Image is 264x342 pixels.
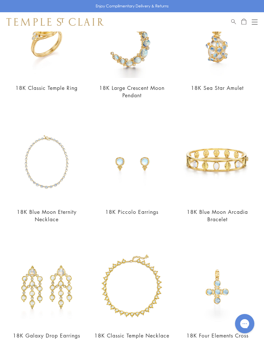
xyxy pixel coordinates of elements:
img: 18K Classic Temple Necklace [93,248,171,326]
a: Search [231,18,236,26]
a: Open Shopping Bag [241,18,246,26]
img: N14145-BMOVGR18 [8,124,85,202]
img: P34840-LGLUNABM [93,0,171,78]
img: R14109-BM7H [8,0,85,78]
button: Open navigation [252,18,258,26]
a: 18K Piccolo Earrings [105,208,158,215]
a: 18K Classic Temple Ring [15,84,78,91]
img: 18K Piccolo Earrings [93,124,171,202]
a: 18K Galaxy Drop Earrings [13,332,80,339]
a: 18K Blue Moon Eternity Necklace [17,208,77,223]
img: Temple St. Clair [6,18,104,26]
img: 18K Blue Moon Arcadia Bracelet [179,124,256,202]
img: P54126-E18BMSEA [179,0,256,78]
a: 18K Four Elements Cross [186,332,249,339]
a: 18K Sea Star Amulet [191,84,244,91]
iframe: Gorgias live chat messenger [232,312,258,336]
img: 18K Galaxy Drop Earrings [8,248,85,326]
a: 18K Large Crescent Moon Pendant [99,84,165,99]
img: P41406-BM5X5 [179,248,256,326]
a: 18K Blue Moon Arcadia Bracelet [187,208,248,223]
a: 18K Classic Temple Necklace [94,332,169,339]
p: Enjoy Complimentary Delivery & Returns [96,3,169,9]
